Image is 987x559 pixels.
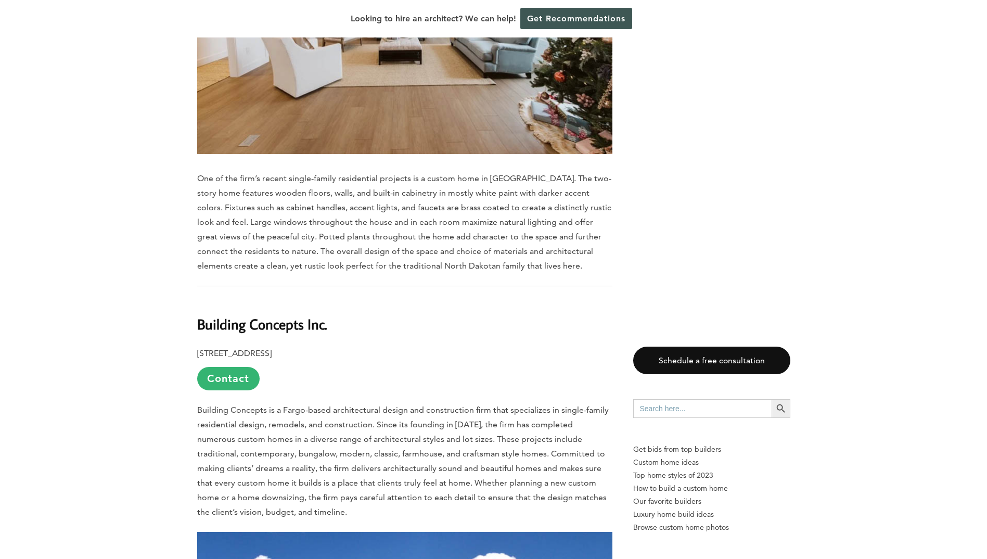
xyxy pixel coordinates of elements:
iframe: Drift Widget Chat Controller [787,484,975,547]
span: Building Concepts is a Fargo-based architectural design and construction firm that specializes in... [197,405,609,517]
a: Top home styles of 2023 [633,469,790,482]
p: Get bids from top builders [633,443,790,456]
span: One of the firm’s recent single-family residential projects is a custom home in [GEOGRAPHIC_DATA]... [197,173,611,271]
svg: Search [775,403,787,414]
b: [STREET_ADDRESS] [197,348,272,358]
a: Get Recommendations [520,8,632,29]
a: Luxury home build ideas [633,508,790,521]
b: Building Concepts Inc. [197,315,327,333]
input: Search here... [633,399,772,418]
a: How to build a custom home [633,482,790,495]
a: Schedule a free consultation [633,347,790,374]
a: Browse custom home photos [633,521,790,534]
a: Our favorite builders [633,495,790,508]
a: Custom home ideas [633,456,790,469]
a: Contact [197,367,260,390]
